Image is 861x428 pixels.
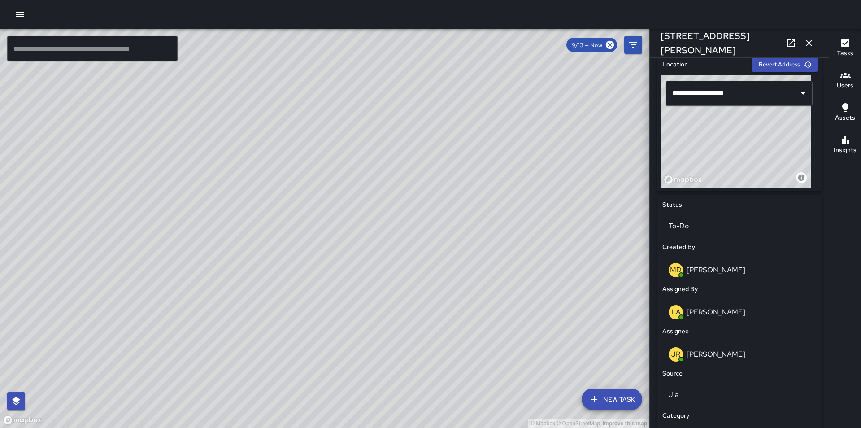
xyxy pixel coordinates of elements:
[662,411,689,421] h6: Category
[566,38,617,52] div: 9/13 — Now
[662,327,689,336] h6: Assignee
[752,58,818,72] button: Revert Address
[829,32,861,65] button: Tasks
[662,369,683,379] h6: Source
[687,265,745,275] p: [PERSON_NAME]
[661,29,782,57] h6: [STREET_ADDRESS][PERSON_NAME]
[835,113,855,123] h6: Assets
[671,307,681,318] p: LA
[624,36,642,54] button: Filters
[829,129,861,162] button: Insights
[670,265,682,275] p: MD
[566,41,608,49] span: 9/13 — Now
[829,97,861,129] button: Assets
[669,389,810,400] p: Jia
[662,284,698,294] h6: Assigned By
[662,242,695,252] h6: Created By
[687,349,745,359] p: [PERSON_NAME]
[829,65,861,97] button: Users
[662,200,682,210] h6: Status
[837,48,853,58] h6: Tasks
[669,221,810,231] p: To-Do
[837,81,853,91] h6: Users
[671,349,680,360] p: JR
[687,307,745,317] p: [PERSON_NAME]
[834,145,857,155] h6: Insights
[797,87,809,100] button: Open
[582,389,642,410] button: New Task
[662,60,688,70] h6: Location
